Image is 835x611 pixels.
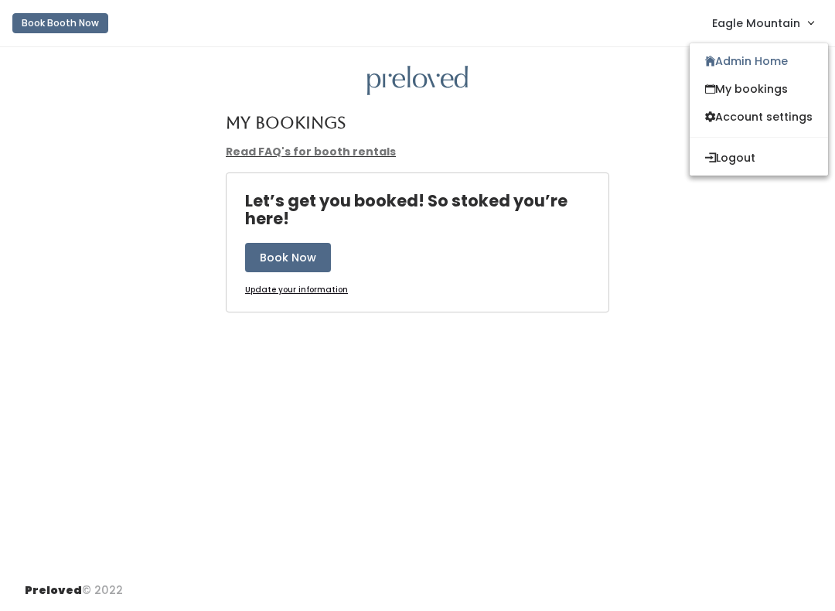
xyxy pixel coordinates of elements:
[690,103,828,131] a: Account settings
[690,144,828,172] button: Logout
[245,243,331,272] button: Book Now
[245,192,608,227] h4: Let’s get you booked! So stoked you’re here!
[12,13,108,33] button: Book Booth Now
[690,75,828,103] a: My bookings
[226,144,396,159] a: Read FAQ's for booth rentals
[245,284,348,295] u: Update your information
[25,582,82,598] span: Preloved
[12,6,108,40] a: Book Booth Now
[697,6,829,39] a: Eagle Mountain
[226,114,346,131] h4: My Bookings
[712,15,800,32] span: Eagle Mountain
[25,570,123,599] div: © 2022
[690,47,828,75] a: Admin Home
[367,66,468,96] img: preloved logo
[245,285,348,296] a: Update your information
